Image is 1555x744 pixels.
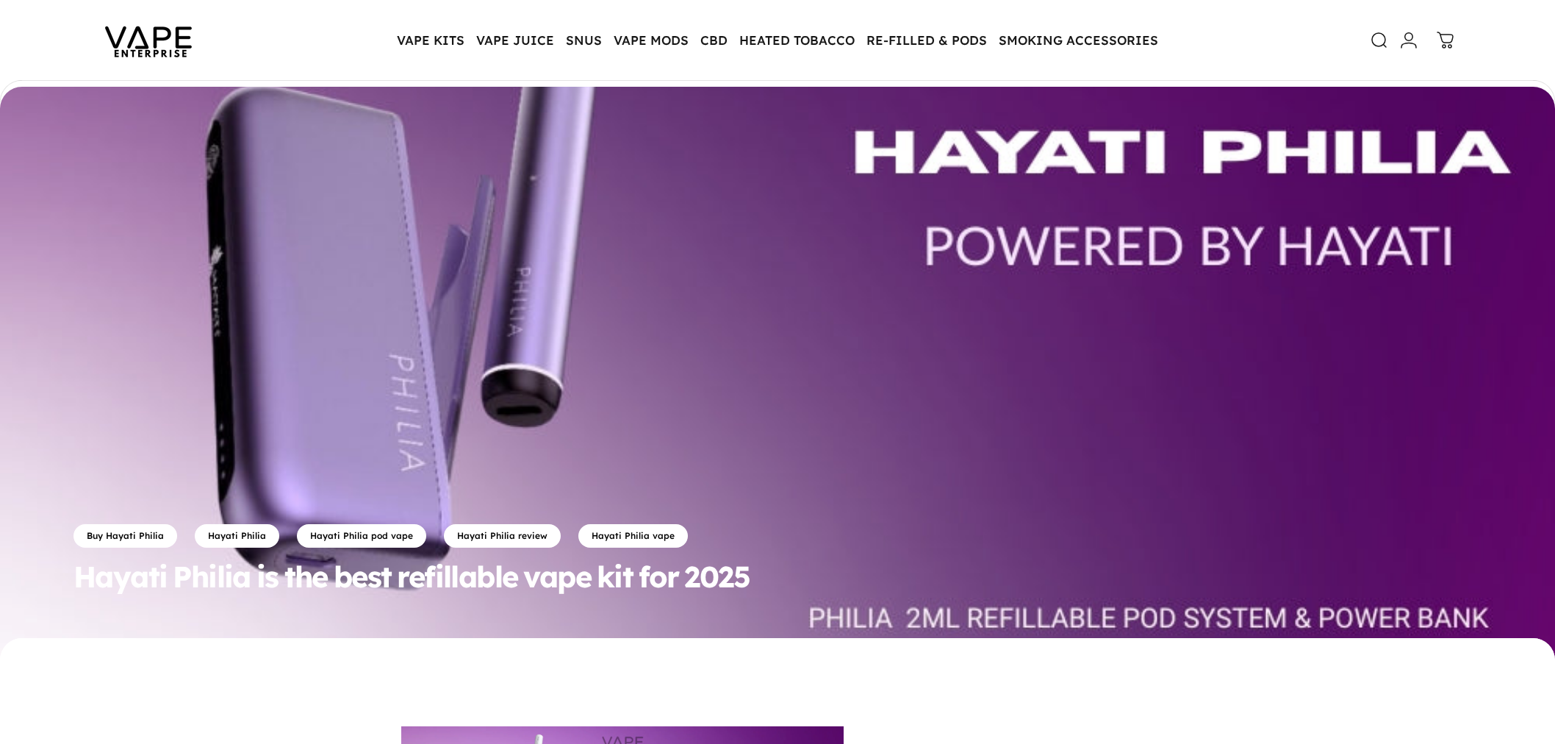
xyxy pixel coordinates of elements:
a: Hayati Philia pod vape [297,524,426,548]
animate-element: refillable [397,562,517,591]
summary: VAPE KITS [391,25,470,56]
animate-element: the [284,562,328,591]
animate-element: kit [597,562,633,591]
a: 0 items [1429,24,1462,57]
iframe: chat widget [15,374,279,678]
animate-element: best [334,562,392,591]
summary: RE-FILLED & PODS [861,25,993,56]
summary: SMOKING ACCESSORIES [993,25,1164,56]
iframe: chat widget [15,685,62,729]
summary: CBD [694,25,733,56]
nav: Primary [391,25,1164,56]
animate-element: 2025 [684,562,750,591]
a: Hayati Philia review [444,524,561,548]
animate-element: vape [523,562,591,591]
a: Hayati Philia vape [578,524,688,548]
summary: SNUS [560,25,608,56]
animate-element: for [639,562,678,591]
summary: HEATED TOBACCO [733,25,861,56]
summary: VAPE MODS [608,25,694,56]
img: Vape Enterprise [82,6,215,75]
summary: VAPE JUICE [470,25,560,56]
